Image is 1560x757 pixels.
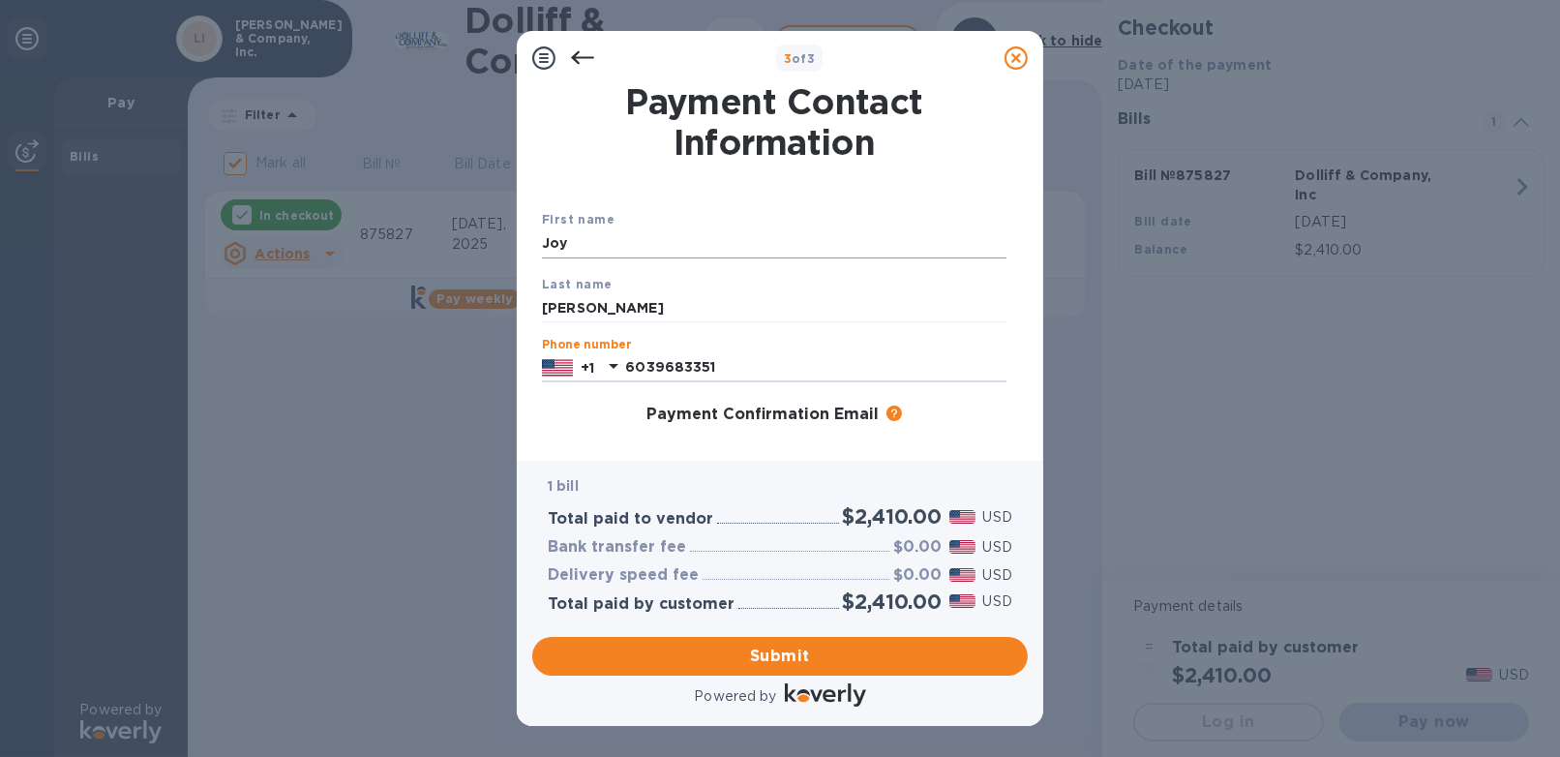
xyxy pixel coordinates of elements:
[542,293,1006,322] input: Enter your last name
[983,591,1012,612] p: USD
[625,353,1006,382] input: Enter your phone number
[949,594,975,608] img: USD
[542,340,631,351] label: Phone number
[949,540,975,554] img: USD
[548,478,579,494] b: 1 bill
[694,686,776,707] p: Powered by
[784,51,816,66] b: of 3
[983,537,1012,558] p: USD
[548,510,713,529] h3: Total paid to vendor
[893,538,942,557] h3: $0.00
[949,568,975,582] img: USD
[548,538,686,557] h3: Bank transfer fee
[542,277,613,291] b: Last name
[784,51,792,66] span: 3
[542,212,615,227] b: First name
[548,595,735,614] h3: Total paid by customer
[542,357,573,378] img: US
[843,590,942,614] h2: $2,410.00
[548,566,699,585] h3: Delivery speed fee
[983,565,1012,586] p: USD
[949,510,975,524] img: USD
[542,81,1006,163] h1: Payment Contact Information
[983,507,1012,528] p: USD
[548,645,1012,668] span: Submit
[893,566,942,585] h3: $0.00
[581,358,594,378] p: +1
[785,683,866,707] img: Logo
[532,637,1028,676] button: Submit
[646,406,879,424] h3: Payment Confirmation Email
[542,229,1006,258] input: Enter your first name
[843,504,942,529] h2: $2,410.00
